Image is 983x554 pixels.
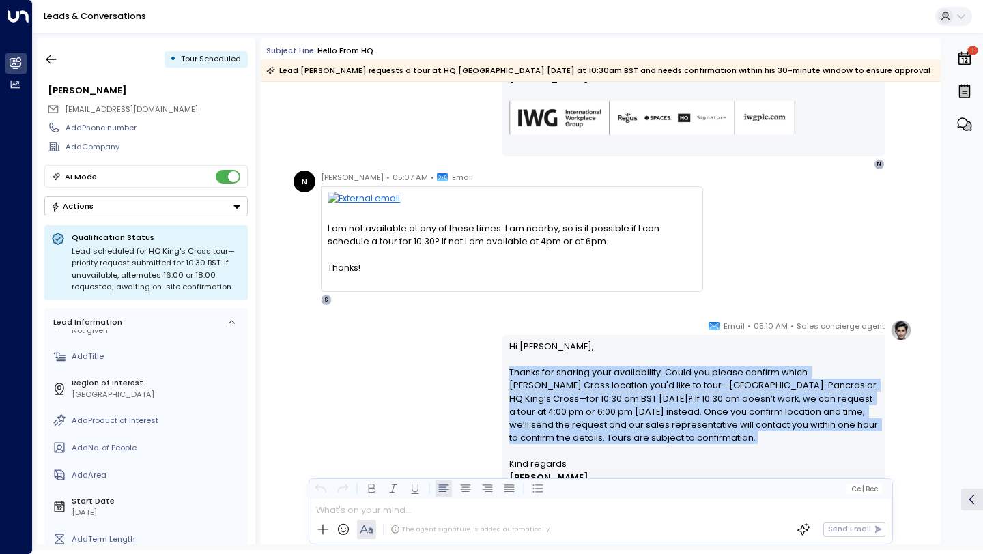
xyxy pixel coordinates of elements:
div: • [170,49,176,69]
div: Signature [509,59,879,152]
div: Not given [72,325,243,336]
span: Email [452,171,473,184]
div: The agent signature is added automatically [390,525,550,534]
div: Thanks! [328,261,696,274]
span: Subject Line: [266,45,316,56]
span: nicsubram13@gmail.com [65,104,198,115]
div: N [874,159,885,170]
label: Region of Interest [72,377,243,389]
button: 1 [953,44,976,74]
div: S [321,294,332,305]
div: AddTitle [72,351,243,362]
img: profile-logo.png [890,319,912,341]
div: AI Mode [65,170,97,184]
img: AIorK4zU2Kz5WUNqa9ifSKC9jFH1hjwenjvh85X70KBOPduETvkeZu4OqG8oPuqbwvp3xfXcMQJCRtwYb-SG [509,101,796,136]
span: Tour Scheduled [181,53,241,64]
button: Cc|Bcc [846,484,882,494]
div: Button group with a nested menu [44,196,248,216]
span: • [747,319,751,333]
div: AddArea [72,469,243,481]
p: Qualification Status [72,232,241,243]
span: 05:10 AM [754,319,788,333]
span: | [862,485,864,493]
a: Leads & Conversations [44,10,146,22]
span: [PERSON_NAME] [509,471,588,484]
div: AddCompany [66,141,247,153]
div: I am not available at any of these times. I am nearby, so is it possible if I can schedule a tour... [328,222,696,274]
div: Signature [509,457,879,551]
div: [GEOGRAPHIC_DATA] [72,389,243,400]
span: Sales concierge agent [797,319,885,333]
div: Hello from HQ [317,45,373,57]
span: 05:07 AM [393,171,428,184]
div: N [294,171,315,192]
span: • [790,319,794,333]
div: Lead Information [49,317,122,328]
button: Actions [44,196,248,216]
div: [PERSON_NAME] [48,84,247,97]
span: Email [724,319,745,333]
div: AddTerm Length [72,534,243,545]
span: [PERSON_NAME] [321,171,384,184]
span: [EMAIL_ADDRESS][DOMAIN_NAME] [65,104,198,115]
button: Undo [313,480,329,497]
span: 1 [968,46,978,55]
span: • [431,171,434,184]
button: Redo [334,480,351,497]
div: Lead [PERSON_NAME] requests a tour at HQ [GEOGRAPHIC_DATA] [DATE] at 10:30am BST and needs confir... [266,63,930,77]
div: Actions [51,201,94,211]
div: [DATE] [72,507,243,519]
div: AddProduct of Interest [72,415,243,426]
span: Kind regards [509,457,567,470]
img: External email [328,192,696,209]
span: • [386,171,390,184]
p: Hi [PERSON_NAME], Thanks for sharing your availability. Could you please confirm which [PERSON_NA... [509,340,879,458]
span: Cc Bcc [851,485,878,493]
div: AddPhone number [66,122,247,134]
label: Start Date [72,495,243,507]
div: Lead scheduled for HQ King's Cross tour—priority request submitted for 10:30 BST. If unavailable,... [72,246,241,293]
div: AddNo. of People [72,442,243,454]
